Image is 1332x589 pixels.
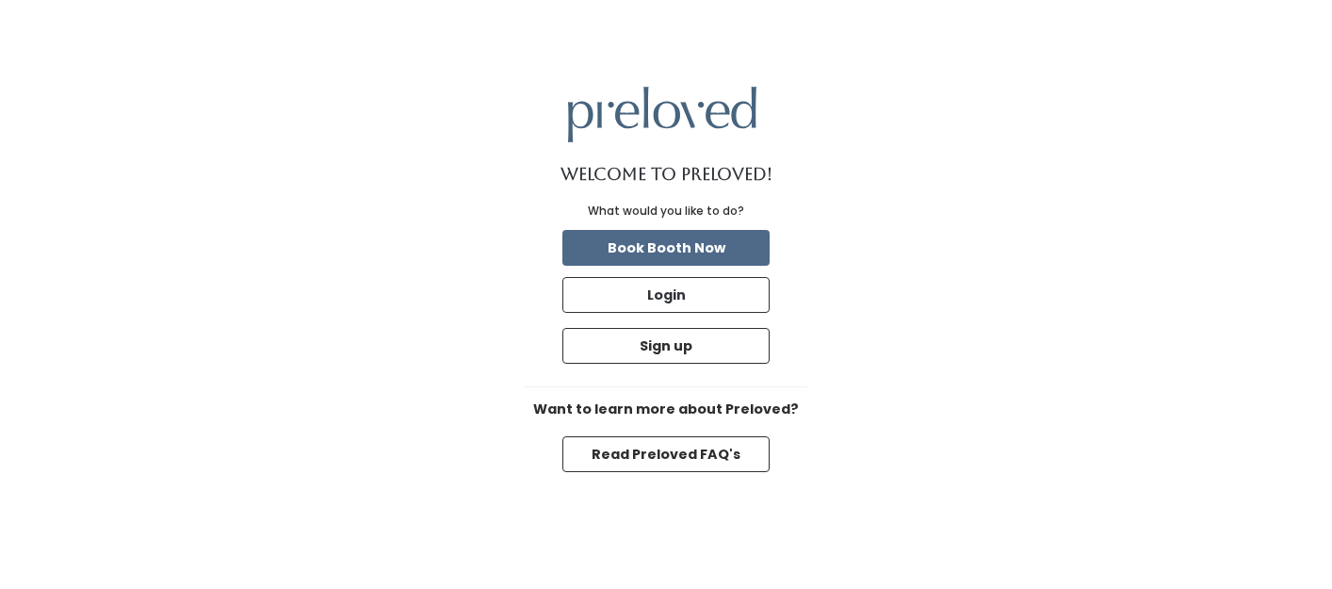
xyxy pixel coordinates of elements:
[562,230,770,266] button: Book Booth Now
[562,436,770,472] button: Read Preloved FAQ's
[568,87,756,142] img: preloved logo
[560,165,772,184] h1: Welcome to Preloved!
[559,273,773,317] a: Login
[559,324,773,368] a: Sign up
[525,402,807,417] h6: Want to learn more about Preloved?
[562,328,770,364] button: Sign up
[562,277,770,313] button: Login
[588,203,744,220] div: What would you like to do?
